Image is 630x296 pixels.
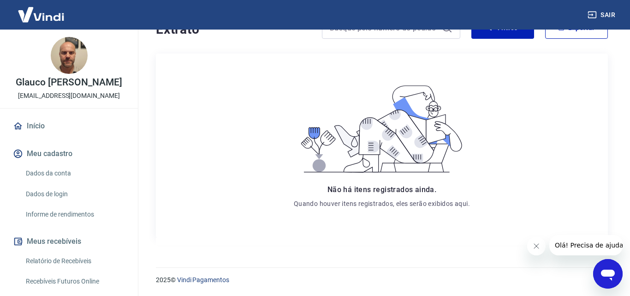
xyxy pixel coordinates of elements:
p: Quando houver itens registrados, eles serão exibidos aqui. [294,199,470,208]
span: Olá! Precisa de ajuda? [6,6,77,14]
button: Meus recebíveis [11,231,127,252]
a: Vindi Pagamentos [177,276,229,284]
img: 884c400a-8833-47f1-86f2-deea47fbfc1a.jpeg [51,37,88,74]
a: Início [11,116,127,136]
iframe: Mensagem da empresa [549,235,623,255]
a: Relatório de Recebíveis [22,252,127,271]
iframe: Botão para abrir a janela de mensagens [593,259,623,289]
p: 2025 © [156,275,608,285]
img: Vindi [11,0,71,29]
button: Meu cadastro [11,144,127,164]
h4: Extrato [156,20,311,39]
a: Recebíveis Futuros Online [22,272,127,291]
p: [EMAIL_ADDRESS][DOMAIN_NAME] [18,91,120,101]
a: Dados de login [22,185,127,204]
span: Não há itens registrados ainda. [327,185,436,194]
a: Dados da conta [22,164,127,183]
a: Informe de rendimentos [22,205,127,224]
p: Glauco [PERSON_NAME] [16,78,122,87]
iframe: Fechar mensagem [527,237,546,255]
button: Sair [586,6,619,24]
